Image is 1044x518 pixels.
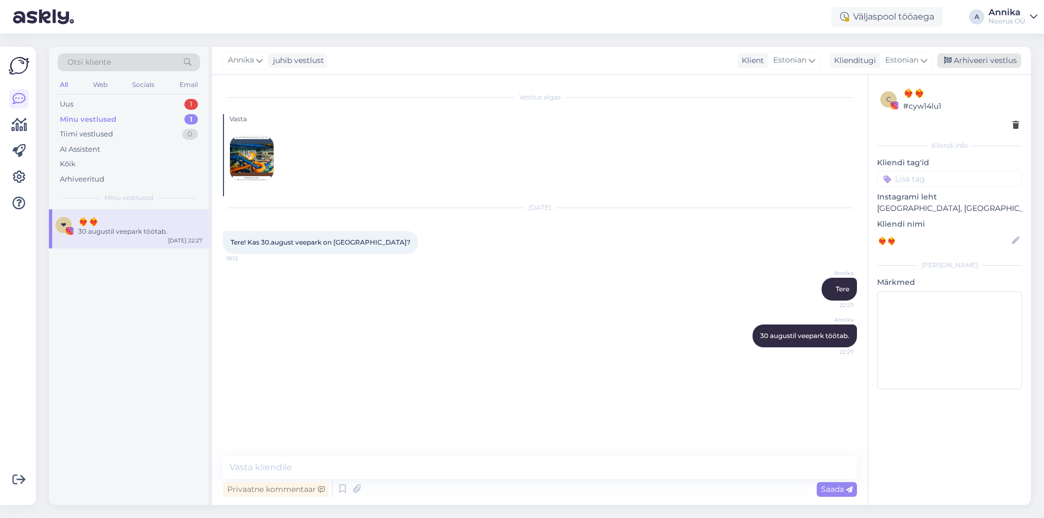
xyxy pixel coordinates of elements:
[104,193,153,203] span: Minu vestlused
[78,217,99,227] span: ❤️‍🔥❤️‍🔥
[58,78,70,92] div: All
[231,238,411,246] span: Tere! Kas 30.august veepark on [GEOGRAPHIC_DATA]?
[760,332,849,340] span: 30 augustil veepark töötab.
[223,92,857,102] div: Vestlus algas
[184,114,198,125] div: 1
[937,53,1021,68] div: Arhiveeri vestlus
[226,254,267,263] span: 18:12
[130,78,157,92] div: Socials
[989,8,1037,26] a: AnnikaNoorus OÜ
[813,301,854,309] span: 22:27
[830,55,876,66] div: Klienditugi
[60,144,100,155] div: AI Assistent
[885,54,918,66] span: Estonian
[886,95,891,103] span: c
[737,55,764,66] div: Klient
[877,171,1022,187] input: Lisa tag
[878,235,1010,247] input: Lisa nimi
[168,236,202,245] div: [DATE] 22:27
[813,348,854,356] span: 22:27
[877,203,1022,214] p: [GEOGRAPHIC_DATA], [GEOGRAPHIC_DATA]
[60,129,113,140] div: Tiimi vestlused
[60,99,73,110] div: Uus
[177,78,200,92] div: Email
[877,219,1022,230] p: Kliendi nimi
[813,316,854,324] span: Annika
[877,191,1022,203] p: Instagrami leht
[831,7,943,27] div: Väljaspool tööaega
[877,157,1022,168] p: Kliendi tag'id
[184,99,198,110] div: 1
[877,277,1022,288] p: Märkmed
[229,114,857,124] div: Vasta
[223,482,329,497] div: Privaatne kommentaar
[61,221,66,229] span: ❤
[903,100,1019,112] div: # cyw14lu1
[91,78,110,92] div: Web
[989,8,1026,17] div: Annika
[223,203,857,213] div: [DATE]
[67,57,111,68] span: Otsi kliente
[877,141,1022,151] div: Kliendi info
[269,55,324,66] div: juhib vestlust
[230,136,274,180] img: attachment
[836,285,849,293] span: Tere
[773,54,806,66] span: Estonian
[821,484,853,494] span: Saada
[60,159,76,170] div: Kõik
[813,269,854,277] span: Annika
[78,227,202,236] div: 30 augustil veepark töötab.
[903,87,1019,100] div: ❤️‍🔥❤️‍🔥
[969,9,984,24] div: A
[228,54,254,66] span: Annika
[60,114,116,125] div: Minu vestlused
[182,129,198,140] div: 0
[60,174,104,185] div: Arhiveeritud
[989,17,1026,26] div: Noorus OÜ
[9,55,29,76] img: Askly Logo
[877,260,1022,270] div: [PERSON_NAME]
